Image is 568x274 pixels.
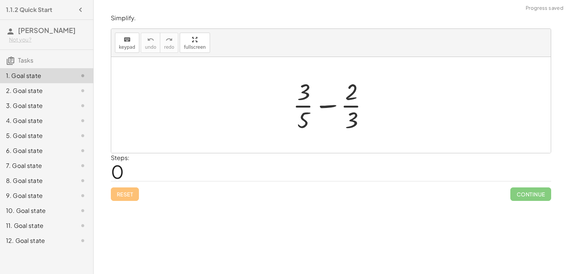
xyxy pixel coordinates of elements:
i: Task not started. [78,146,87,155]
div: 5. Goal state [6,131,66,140]
i: Task not started. [78,131,87,140]
div: 1. Goal state [6,71,66,80]
span: keypad [119,45,136,50]
div: 11. Goal state [6,221,66,230]
span: undo [145,45,156,50]
div: 9. Goal state [6,191,66,200]
i: Task not started. [78,101,87,110]
i: Task not started. [78,221,87,230]
button: fullscreen [180,33,210,53]
i: Task not started. [78,236,87,245]
label: Steps: [111,154,130,162]
div: 6. Goal state [6,146,66,155]
div: 3. Goal state [6,101,66,110]
span: 0 [111,160,124,183]
i: Task not started. [78,206,87,215]
div: 4. Goal state [6,116,66,125]
div: 10. Goal state [6,206,66,215]
span: Tasks [18,56,33,64]
span: Progress saved [526,4,564,12]
i: Task not started. [78,116,87,125]
i: undo [147,35,154,44]
i: Task not started. [78,71,87,80]
span: redo [164,45,174,50]
div: Not you? [9,36,87,43]
span: fullscreen [184,45,206,50]
button: redoredo [160,33,178,53]
div: 2. Goal state [6,86,66,95]
h4: 1.1.2 Quick Start [6,5,52,14]
button: keyboardkeypad [115,33,140,53]
p: Simplify. [111,14,551,22]
button: undoundo [141,33,160,53]
i: Task not started. [78,176,87,185]
div: 12. Goal state [6,236,66,245]
i: Task not started. [78,86,87,95]
div: 8. Goal state [6,176,66,185]
i: keyboard [124,35,131,44]
span: [PERSON_NAME] [18,26,76,34]
i: Task not started. [78,161,87,170]
div: 7. Goal state [6,161,66,170]
i: redo [165,35,173,44]
i: Task not started. [78,191,87,200]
